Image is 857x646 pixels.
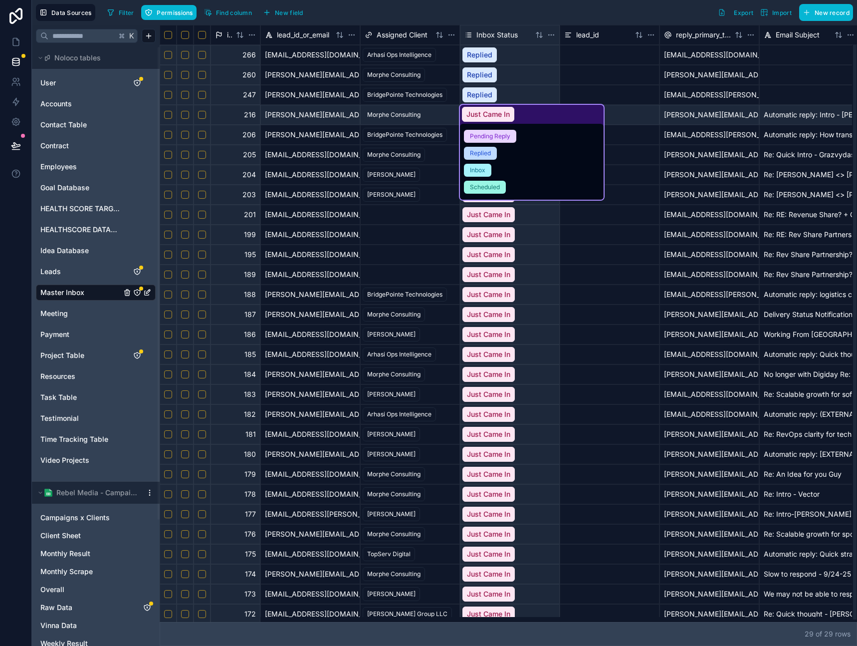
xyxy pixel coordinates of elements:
[164,271,172,279] button: Select row
[659,324,759,344] div: [PERSON_NAME][EMAIL_ADDRESS][PERSON_NAME][DOMAIN_NAME]
[181,470,189,478] button: Select row
[164,430,172,438] button: Select row
[40,99,121,109] a: Accounts
[260,504,360,524] div: [EMAIL_ADDRESS][PERSON_NAME][DOMAIN_NAME]
[211,225,260,245] div: 199
[211,185,260,205] div: 203
[260,165,360,185] div: [EMAIL_ADDRESS][DOMAIN_NAME]
[799,4,853,21] button: New record
[164,350,172,358] button: Select row
[198,410,206,418] button: Select row
[260,384,360,404] div: [PERSON_NAME][EMAIL_ADDRESS][PERSON_NAME][DOMAIN_NAME]
[275,9,303,16] span: New field
[201,5,255,20] button: Find column
[198,151,206,159] button: Select row
[181,91,189,99] button: Select row
[211,324,260,344] div: 186
[260,364,360,384] div: [PERSON_NAME][EMAIL_ADDRESS][DOMAIN_NAME]
[659,404,759,424] div: [EMAIL_ADDRESS][DOMAIN_NAME]
[260,344,360,364] div: [EMAIL_ADDRESS][DOMAIN_NAME]
[36,180,156,196] div: Goal Database
[181,51,189,59] button: Select row
[40,120,121,130] a: Contact Table
[181,410,189,418] button: Select row
[36,452,156,468] div: Video Projects
[277,30,329,40] span: lead_id_or_email
[659,245,759,265] div: [EMAIL_ADDRESS][DOMAIN_NAME]
[260,484,360,504] div: [EMAIL_ADDRESS][DOMAIN_NAME]
[40,204,121,214] a: HEALTH SCORE TARGET
[164,390,172,398] button: Select row
[198,291,206,299] button: Select row
[211,85,260,105] div: 247
[40,567,93,577] span: Monthly Scrape
[659,564,759,584] div: [PERSON_NAME][EMAIL_ADDRESS][DOMAIN_NAME]
[181,211,189,219] button: Select row
[40,531,81,541] span: Client Sheet
[560,25,659,45] div: lead_id
[40,288,121,298] a: Master Inbox
[198,450,206,458] button: Select row
[40,78,121,88] a: User
[659,265,759,285] div: [EMAIL_ADDRESS][DOMAIN_NAME]
[40,434,108,444] span: Time Tracking Table
[40,371,121,381] a: Resources
[36,528,156,544] div: Client Sheet
[40,309,121,319] a: Meeting
[198,490,206,498] button: Select row
[40,225,121,235] span: HEALTHSCORE DATABASE
[164,550,172,558] button: Select row
[216,9,252,16] span: Find column
[260,65,360,85] div: [PERSON_NAME][EMAIL_ADDRESS][PERSON_NAME][PERSON_NAME][DOMAIN_NAME]
[54,53,101,63] span: Noloco tables
[211,484,260,504] div: 178
[181,231,189,239] button: Select row
[659,105,759,125] div: [PERSON_NAME][EMAIL_ADDRESS][PERSON_NAME][DOMAIN_NAME]
[659,524,759,544] div: [PERSON_NAME][EMAIL_ADDRESS][DOMAIN_NAME]
[198,171,206,179] button: Select row
[198,51,206,59] button: Select row
[181,191,189,199] button: Select row
[40,531,131,541] a: Client Sheet
[470,183,500,192] div: Scheduled
[40,371,75,381] span: Resources
[198,330,206,338] button: Select row
[36,4,95,21] button: Data Sources
[181,430,189,438] button: Select row
[198,131,206,139] button: Select row
[164,31,172,39] button: Select all
[157,9,193,16] span: Permissions
[260,324,360,344] div: [EMAIL_ADDRESS][DOMAIN_NAME]
[103,5,138,20] button: Filter
[211,444,260,464] div: 180
[659,285,759,305] div: [EMAIL_ADDRESS][PERSON_NAME][DOMAIN_NAME]
[40,288,84,298] span: Master Inbox
[377,30,428,40] span: Assigned Client
[659,225,759,245] div: [EMAIL_ADDRESS][DOMAIN_NAME]
[181,550,189,558] button: Select row
[211,265,260,285] div: 189
[260,524,360,544] div: [PERSON_NAME][EMAIL_ADDRESS][DOMAIN_NAME]
[260,225,360,245] div: [EMAIL_ADDRESS][DOMAIN_NAME]
[40,246,89,256] span: Idea Database
[659,185,759,205] div: [PERSON_NAME][EMAIL_ADDRESS][DOMAIN_NAME]
[181,131,189,139] button: Select row
[211,245,260,265] div: 195
[211,105,260,125] div: 216
[181,291,189,299] button: Select row
[211,125,260,145] div: 206
[676,30,731,40] span: reply_primary_to_email_address
[659,125,759,145] div: [EMAIL_ADDRESS][PERSON_NAME][DOMAIN_NAME]
[164,51,172,59] button: Select row
[659,364,759,384] div: [PERSON_NAME][EMAIL_ADDRESS][PERSON_NAME][DOMAIN_NAME]
[198,570,206,578] button: Select row
[211,504,260,524] div: 177
[40,162,77,172] span: Employees
[211,464,260,484] div: 179
[198,111,206,119] button: Select row
[211,45,260,65] div: 266
[260,245,360,265] div: [EMAIL_ADDRESS][DOMAIN_NAME]
[815,9,850,16] span: New record
[659,464,759,484] div: [PERSON_NAME][EMAIL_ADDRESS][DOMAIN_NAME]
